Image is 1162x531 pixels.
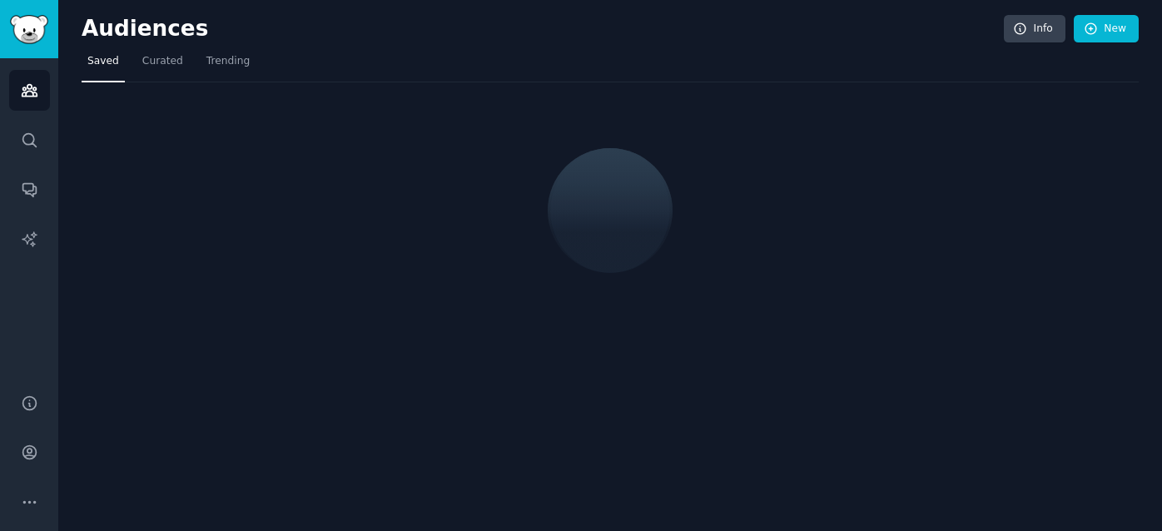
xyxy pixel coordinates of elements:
h2: Audiences [82,16,1004,42]
a: Curated [137,48,189,82]
span: Saved [87,54,119,69]
img: GummySearch logo [10,15,48,44]
span: Trending [206,54,250,69]
a: New [1074,15,1139,43]
a: Trending [201,48,256,82]
a: Saved [82,48,125,82]
a: Info [1004,15,1065,43]
span: Curated [142,54,183,69]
